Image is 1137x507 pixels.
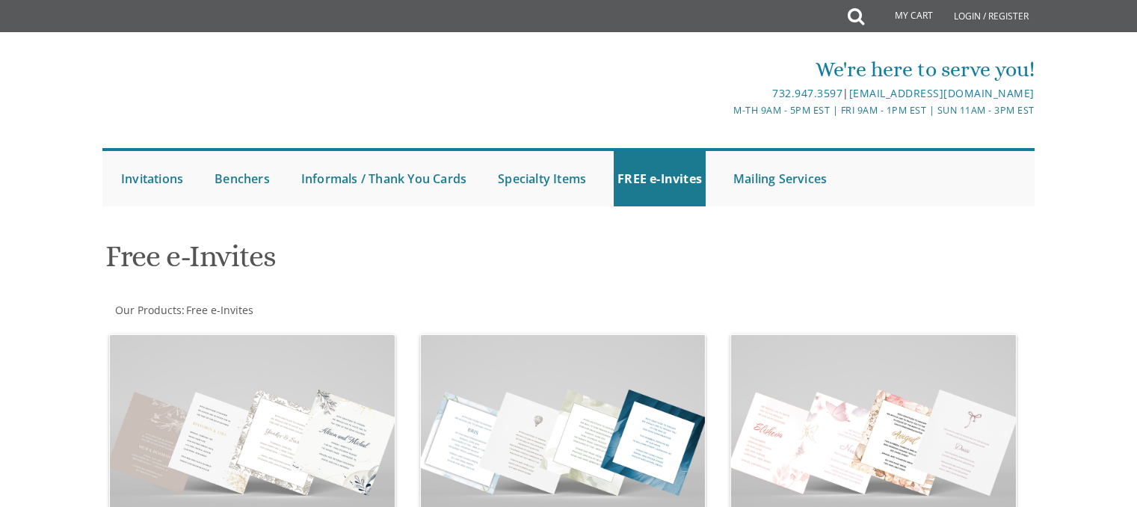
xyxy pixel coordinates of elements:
a: Benchers [211,151,274,206]
a: Mailing Services [730,151,831,206]
span: Free e-Invites [186,303,253,317]
a: 732.947.3597 [772,86,842,100]
div: : [102,303,569,318]
a: Invitations [117,151,187,206]
a: Our Products [114,303,182,317]
div: M-Th 9am - 5pm EST | Fri 9am - 1pm EST | Sun 11am - 3pm EST [414,102,1035,118]
div: We're here to serve you! [414,55,1035,84]
h1: Free e-Invites [105,240,715,284]
a: [EMAIL_ADDRESS][DOMAIN_NAME] [849,86,1035,100]
a: Free e-Invites [185,303,253,317]
a: Informals / Thank You Cards [298,151,470,206]
div: | [414,84,1035,102]
a: FREE e-Invites [614,151,706,206]
a: My Cart [863,1,943,31]
a: Specialty Items [494,151,590,206]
